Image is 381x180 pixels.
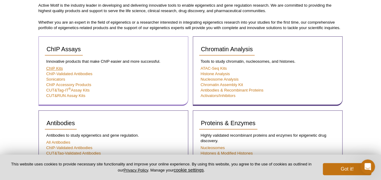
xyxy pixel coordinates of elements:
[201,120,256,126] span: Proteins & Enzymes
[201,88,263,92] a: Antibodies & Recombinant Proteins
[45,59,182,64] p: Innovative products that make ChIP easier and more successful.
[47,46,81,52] span: ChIP Assays
[46,66,63,71] a: ChIP Kits
[47,120,75,126] span: Antibodies
[38,3,343,14] p: Active Motif is the industry leader in developing and delivering innovative tools to enable epige...
[46,77,65,82] a: Sonicators
[46,145,92,150] a: ChIP-Validated Antibodies
[45,133,182,138] p: Antibodies to study epigenetics and gene regulation.
[323,163,371,175] button: Got it!
[201,145,225,150] a: Nucleosomes
[46,151,101,155] a: CUT&Tag-Validated Antibodies
[201,82,243,87] a: Chromatin Assembly Kit
[201,93,236,98] a: Activators/Inhibitors
[201,151,253,155] a: Histones & Modified Histones
[46,88,90,92] a: CUT&Tag-IT®Assay Kits
[201,77,239,82] a: Nucleosome Analysis
[10,162,313,173] p: This website uses cookies to provide necessary site functionality and improve your online experie...
[199,117,257,130] a: Proteins & Enzymes
[46,82,92,87] a: ChIP Accessory Products
[45,117,77,130] a: Antibodies
[199,59,336,64] p: Tools to study chromatin, nucleosomes, and histones.
[199,133,336,144] p: Highly validated recombinant proteins and enzymes for epigenetic drug discovery.
[45,43,83,56] a: ChIP Assays
[199,43,255,56] a: Chromatin Analysis
[46,140,70,145] a: All Antibodies
[201,72,230,76] a: Histone Analysis
[69,87,71,91] sup: ®
[123,168,148,172] a: Privacy Policy
[360,159,375,174] iframe: Intercom live chat
[38,20,343,31] p: Whether you are an expert in the field of epigenetics or a researcher interested in integrating e...
[201,66,227,71] a: ATAC-Seq Kits
[46,93,85,98] a: CUT&RUN Assay Kits
[174,167,204,172] button: cookie settings
[46,72,92,76] a: ChIP-Validated Antibodies
[201,46,253,52] span: Chromatin Analysis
